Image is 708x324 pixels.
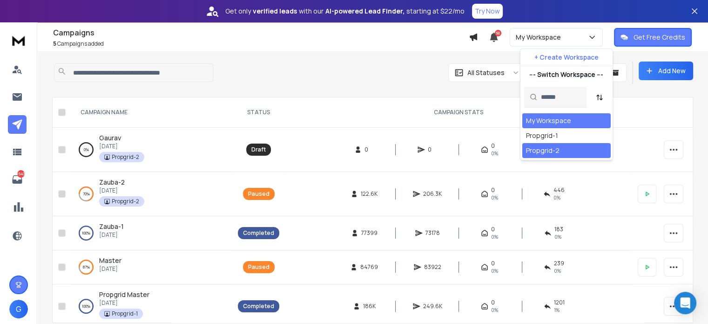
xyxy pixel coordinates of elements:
[364,146,374,153] span: 0
[516,33,565,42] p: My Workspace
[82,228,90,238] p: 100 %
[491,306,498,314] span: 0%
[423,303,442,310] span: 249.6K
[495,30,501,36] span: 50
[99,187,144,194] p: [DATE]
[553,186,565,194] span: 446
[325,7,405,16] strong: AI-powered Lead Finder,
[553,194,560,201] span: 0 %
[99,256,121,265] span: Master
[99,231,124,239] p: [DATE]
[285,97,632,128] th: CAMPAIGN STATS
[428,146,437,153] span: 0
[8,170,27,189] a: 1540
[361,229,378,237] span: 77399
[491,226,495,233] span: 0
[69,216,232,250] td: 100%Zauba-1[DATE]
[243,303,274,310] div: Completed
[69,128,232,172] td: 0%Gaurav[DATE]Propgrid-2
[112,198,139,205] p: Propgrid-2
[554,299,565,306] span: 1201
[520,49,613,66] button: + Create Workspace
[17,170,25,178] p: 1540
[243,229,274,237] div: Completed
[360,263,378,271] span: 84769
[554,233,561,241] span: 0 %
[491,150,498,157] span: 0%
[363,303,376,310] span: 186K
[590,88,609,107] button: Sort by Sort A-Z
[112,153,139,161] p: Propgrid-2
[554,306,560,314] span: 1 %
[99,178,125,187] a: Zauba-2
[674,292,696,314] div: Open Intercom Messenger
[425,229,440,237] span: 73178
[84,145,89,154] p: 0 %
[112,310,138,317] p: Propgrid-1
[225,7,465,16] p: Get only with our starting at $22/mo
[9,32,28,49] img: logo
[9,300,28,318] button: G
[639,62,693,80] button: Add New
[491,194,498,201] span: 0%
[99,290,149,299] a: Propgrid Master
[99,290,149,299] span: Propgrid Master
[475,7,500,16] p: Try Now
[248,190,270,198] div: Paused
[526,146,560,155] div: Propgrid-2
[491,233,498,241] span: 0%
[472,4,503,19] button: Try Now
[99,222,124,231] span: Zauba-1
[99,256,121,265] a: Master
[526,116,571,125] div: My Workspace
[554,260,564,267] span: 239
[53,40,56,48] span: 5
[554,267,561,275] span: 0 %
[248,263,270,271] div: Paused
[251,146,266,153] div: Draft
[529,70,603,79] p: --- Switch Workspace ---
[526,131,558,140] div: Propgrid-1
[424,263,441,271] span: 83922
[634,33,685,42] p: Get Free Credits
[614,28,692,47] button: Get Free Credits
[69,250,232,284] td: 87%Master[DATE]
[99,143,144,150] p: [DATE]
[491,267,498,275] span: 0%
[99,133,121,143] a: Gaurav
[554,226,563,233] span: 183
[491,260,495,267] span: 0
[99,178,125,186] span: Zauba-2
[82,302,90,311] p: 100 %
[99,222,124,231] a: Zauba-1
[83,262,90,272] p: 87 %
[253,7,297,16] strong: verified leads
[69,172,232,216] td: 70%Zauba-2[DATE]Propgrid-2
[53,27,469,38] h1: Campaigns
[491,142,495,150] span: 0
[491,186,495,194] span: 0
[69,97,232,128] th: CAMPAIGN NAME
[232,97,285,128] th: STATUS
[53,40,469,48] p: Campaigns added
[361,190,378,198] span: 122.6K
[99,299,149,307] p: [DATE]
[99,265,121,273] p: [DATE]
[467,68,505,77] p: All Statuses
[491,299,495,306] span: 0
[534,53,599,62] p: + Create Workspace
[423,190,442,198] span: 206.3K
[83,189,90,199] p: 70 %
